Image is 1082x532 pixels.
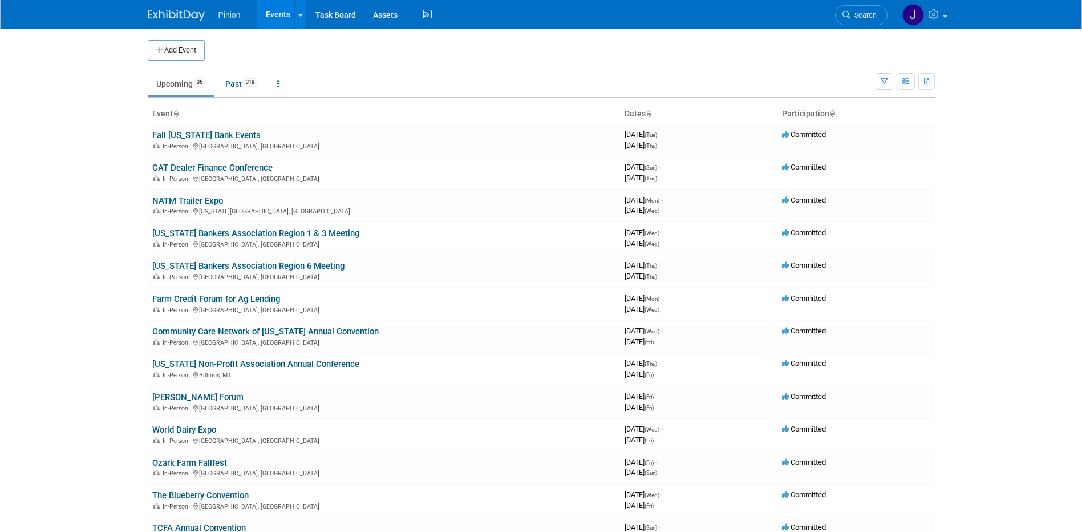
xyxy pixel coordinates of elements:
[782,196,826,204] span: Committed
[645,230,659,236] span: (Wed)
[163,503,192,510] span: In-Person
[661,425,663,433] span: -
[902,4,924,26] img: Jennifer Plumisto
[625,305,659,313] span: [DATE]
[655,458,657,466] span: -
[152,425,216,435] a: World Dairy Expo
[625,261,660,269] span: [DATE]
[625,523,660,531] span: [DATE]
[659,359,660,368] span: -
[152,468,615,477] div: [GEOGRAPHIC_DATA], [GEOGRAPHIC_DATA]
[625,458,657,466] span: [DATE]
[829,109,835,118] a: Sort by Participation Type
[645,525,657,531] span: (Sun)
[152,206,615,215] div: [US_STATE][GEOGRAPHIC_DATA], [GEOGRAPHIC_DATA]
[163,372,192,379] span: In-Person
[173,109,179,118] a: Sort by Event Name
[777,104,935,124] th: Participation
[625,206,659,215] span: [DATE]
[625,370,654,378] span: [DATE]
[625,228,663,237] span: [DATE]
[625,501,654,510] span: [DATE]
[645,164,657,171] span: (Sun)
[152,337,615,346] div: [GEOGRAPHIC_DATA], [GEOGRAPHIC_DATA]
[645,361,657,367] span: (Thu)
[645,394,654,400] span: (Fri)
[645,460,654,466] span: (Fri)
[850,11,877,19] span: Search
[152,392,244,402] a: [PERSON_NAME] Forum
[645,492,659,498] span: (Wed)
[163,273,192,281] span: In-Person
[152,403,615,412] div: [GEOGRAPHIC_DATA], [GEOGRAPHIC_DATA]
[782,294,826,303] span: Committed
[645,296,659,302] span: (Mon)
[655,392,657,401] span: -
[163,437,192,445] span: In-Person
[163,175,192,183] span: In-Person
[152,327,379,337] a: Community Care Network of [US_STATE] Annual Convention
[152,228,359,239] a: [US_STATE] Bankers Association Region 1 & 3 Meeting
[152,174,615,183] div: [GEOGRAPHIC_DATA], [GEOGRAPHIC_DATA]
[218,10,241,19] span: Pinion
[661,228,663,237] span: -
[152,163,273,173] a: CAT Dealer Finance Conference
[153,241,160,247] img: In-Person Event
[152,196,223,206] a: NATM Trailer Expo
[625,130,660,139] span: [DATE]
[152,261,345,271] a: [US_STATE] Bankers Association Region 6 Meeting
[152,130,261,140] a: Fall [US_STATE] Bank Events
[645,307,659,313] span: (Wed)
[153,143,160,148] img: In-Person Event
[625,392,657,401] span: [DATE]
[148,104,620,124] th: Event
[659,523,660,531] span: -
[153,175,160,181] img: In-Person Event
[625,359,660,368] span: [DATE]
[163,470,192,477] span: In-Person
[620,104,777,124] th: Dates
[625,141,657,150] span: [DATE]
[782,425,826,433] span: Committed
[163,339,192,346] span: In-Person
[153,273,160,279] img: In-Person Event
[148,40,205,61] button: Add Event
[242,78,258,87] span: 318
[217,73,266,95] a: Past318
[645,426,659,433] span: (Wed)
[659,163,660,171] span: -
[153,208,160,213] img: In-Person Event
[625,337,654,346] span: [DATE]
[163,208,192,215] span: In-Person
[625,196,663,204] span: [DATE]
[163,143,192,150] span: In-Person
[661,490,663,499] span: -
[646,109,651,118] a: Sort by Start Date
[645,143,657,149] span: (Thu)
[153,339,160,345] img: In-Person Event
[163,307,192,314] span: In-Person
[782,261,826,269] span: Committed
[625,239,659,248] span: [DATE]
[782,490,826,499] span: Committed
[625,425,663,433] span: [DATE]
[645,273,657,280] span: (Thu)
[782,327,826,335] span: Committed
[152,272,615,281] div: [GEOGRAPHIC_DATA], [GEOGRAPHIC_DATA]
[645,263,657,269] span: (Thu)
[625,403,654,412] span: [DATE]
[625,468,657,477] span: [DATE]
[782,458,826,466] span: Committed
[152,458,227,468] a: Ozark Farm Fallfest
[152,294,280,304] a: Farm Credit Forum for Ag Lending
[153,405,160,410] img: In-Person Event
[625,436,654,444] span: [DATE]
[148,73,214,95] a: Upcoming36
[153,307,160,312] img: In-Person Event
[163,405,192,412] span: In-Person
[625,490,663,499] span: [DATE]
[661,327,663,335] span: -
[645,328,659,334] span: (Wed)
[148,10,205,21] img: ExhibitDay
[782,523,826,531] span: Committed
